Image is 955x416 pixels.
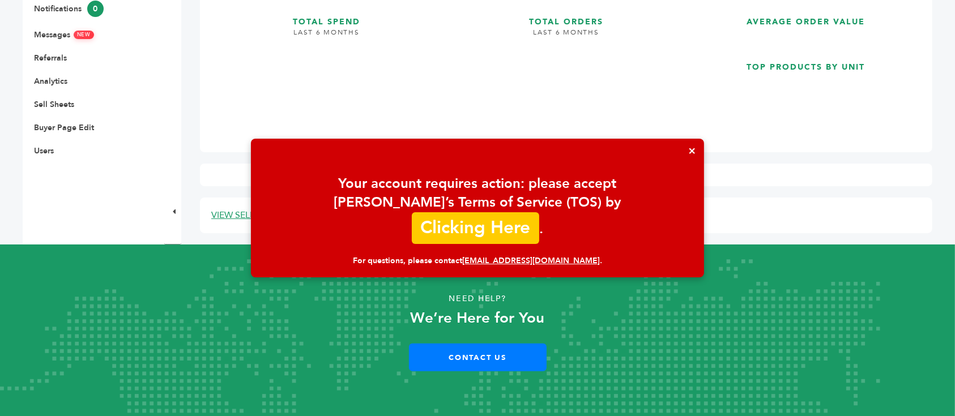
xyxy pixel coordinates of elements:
a: Referrals [34,53,67,63]
h3: TOP PRODUCTS BY UNIT [690,51,921,73]
a: Analytics [34,76,67,87]
h3: TOTAL ORDERS [451,6,681,28]
a: VIEW SELL SHEET [211,209,284,221]
a: Sell Sheets [34,99,74,110]
div: Your account requires action: please accept [PERSON_NAME]’s Terms of Service (TOS) by . [262,174,693,244]
a: [EMAIL_ADDRESS][DOMAIN_NAME] [462,255,600,266]
p: Need Help? [48,290,907,307]
a: Notifications0 [34,3,104,14]
span: NEW [74,31,94,39]
div: For questions, please contact . [262,255,693,267]
a: Buyer Page Edit [34,122,94,133]
a: Users [34,145,54,156]
a: AVERAGE ORDER VALUE [690,6,921,42]
h3: AVERAGE ORDER VALUE [690,6,921,28]
a: TOTAL ORDERS LAST 6 MONTHS [451,6,681,132]
strong: We’re Here for You [411,308,545,328]
a: Clicking Here [412,211,539,243]
h3: TOTAL SPEND [211,6,442,28]
a: TOTAL SPEND LAST 6 MONTHS [211,6,442,132]
a: MessagesNEW [34,29,94,40]
a: TOP PRODUCTS BY UNIT [690,51,921,132]
h4: LAST 6 MONTHS [211,28,442,46]
a: Contact Us [409,344,547,371]
span: 0 [87,1,104,17]
h4: LAST 6 MONTHS [451,28,681,46]
button: × [680,139,704,163]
